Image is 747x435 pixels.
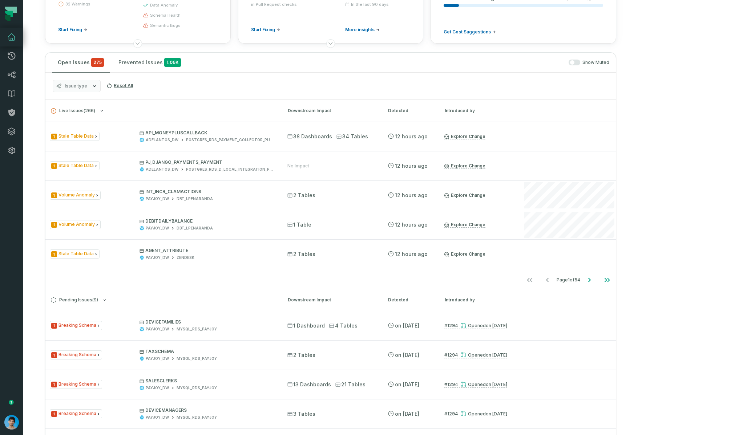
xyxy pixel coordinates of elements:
span: 34 Tables [336,133,368,140]
div: Detected [388,297,432,303]
div: Tooltip anchor [8,399,15,406]
p: PJ_DJANGO_PAYMENTS_PAYMENT [140,159,274,165]
button: Go to next page [581,273,598,287]
button: Open Issues [52,53,110,72]
a: #1294Opened[DATE] 12:14:19 AM [444,381,507,388]
relative-time: Jul 17, 2025, 11:33 AM GMT+3 [395,322,419,329]
span: 1.06K [164,58,181,67]
ul: Page 1 of 54 [521,273,616,287]
span: 32 Warnings [65,1,90,7]
a: #1294Opened[DATE] 12:14:19 AM [444,322,507,329]
span: Severity [51,251,57,257]
div: Opened [461,352,507,358]
div: Opened [461,382,507,387]
div: Live Issues(266) [45,122,616,289]
span: 1 Table [287,221,311,228]
div: MYSQL_RDS_PAYJOY [177,415,217,420]
div: ADELANTOS_DW [146,167,178,172]
span: Issue Type [50,191,101,200]
relative-time: Sep 29, 2025, 7:12 AM GMT+3 [395,251,428,257]
relative-time: Jul 17, 2025, 11:33 AM GMT+3 [395,381,419,387]
p: AGENT_ATTRIBUTE [140,248,274,253]
a: #1294Opened[DATE] 12:14:19 AM [444,411,507,417]
button: Reset All [104,80,136,92]
a: Explore Change [444,251,485,257]
div: Introduced by [445,297,510,303]
div: Downstream Impact [288,297,375,303]
button: Go to last page [598,273,616,287]
span: in Pull Request checks [251,1,297,7]
div: PAYJOY_DW [146,385,169,391]
a: Start Fixing [251,27,280,33]
span: critical issues and errors combined [91,58,104,67]
relative-time: Jun 3, 2025, 12:14 AM GMT+3 [486,323,507,328]
button: Go to first page [521,273,538,287]
span: Issue Type [50,132,100,141]
div: Detected [388,107,432,114]
span: Issue Type [50,249,100,259]
div: PAYJOY_DW [146,356,169,361]
div: Downstream Impact [288,107,375,114]
span: Severity [51,323,57,329]
div: DBT_LPENARANDA [177,225,213,231]
div: ZENDESK [177,255,194,260]
a: Explore Change [444,163,485,169]
div: Opened [461,323,507,328]
div: POSTGRES_RDS_D_LOCAL_INTEGRATION_PUBLIC [186,167,274,172]
span: Start Fixing [251,27,275,33]
div: DBT_LPENARANDA [177,196,213,202]
a: Start Fixing [58,27,87,33]
span: Live Issues ( 266 ) [51,108,95,114]
nav: pagination [45,273,616,287]
p: TAXSCHEMA [140,349,274,354]
span: 3 Tables [287,410,315,418]
span: Issue Type [50,161,100,170]
span: Issue Type [50,321,102,330]
span: Severity [51,134,57,139]
span: data anomaly [150,2,178,8]
span: 2 Tables [287,251,315,258]
span: Issue type [65,83,87,89]
span: Get Cost Suggestions [444,29,491,35]
div: MYSQL_RDS_PAYJOY [177,385,217,391]
div: No Impact [287,163,309,169]
span: semantic bugs [150,23,181,28]
div: PAYJOY_DW [146,225,169,231]
a: Explore Change [444,192,485,198]
div: Introduced by [445,107,510,114]
div: MYSQL_RDS_PAYJOY [177,356,217,361]
span: Severity [51,352,57,358]
a: More insights [345,27,380,33]
span: 38 Dashboards [287,133,332,140]
span: In the last 90 days [351,1,389,7]
span: Severity [51,163,57,169]
span: Severity [51,192,57,198]
span: More insights [345,27,375,33]
span: schema health [150,12,181,18]
relative-time: Jul 17, 2025, 11:33 AM GMT+3 [395,411,419,417]
a: #1294Opened[DATE] 12:14:19 AM [444,352,507,358]
div: Show Muted [190,60,609,66]
relative-time: Sep 29, 2025, 7:12 AM GMT+3 [395,133,428,139]
span: 1 Dashboard [287,322,325,329]
relative-time: Jun 3, 2025, 12:14 AM GMT+3 [486,411,507,416]
div: PAYJOY_DW [146,196,169,202]
button: Go to previous page [539,273,556,287]
span: Severity [51,411,57,417]
relative-time: Jul 17, 2025, 11:33 AM GMT+3 [395,352,419,358]
button: Issue type [53,80,101,92]
div: POSTGRES_RDS_PAYMENT_COLLECTOR_PUBLIC [186,137,274,143]
button: Live Issues(266) [51,108,275,114]
relative-time: Sep 29, 2025, 7:12 AM GMT+3 [395,163,428,169]
span: 21 Tables [335,381,366,388]
div: Opened [461,411,507,416]
p: DEVICEMANAGERS [140,407,274,413]
span: 2 Tables [287,192,315,199]
span: Issue Type [50,409,102,418]
a: Get Cost Suggestions [444,29,496,35]
span: Severity [51,222,57,228]
relative-time: Jun 3, 2025, 12:14 AM GMT+3 [486,352,507,358]
a: Explore Change [444,222,485,228]
span: 13 Dashboards [287,381,331,388]
p: SALESCLERKS [140,378,274,384]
